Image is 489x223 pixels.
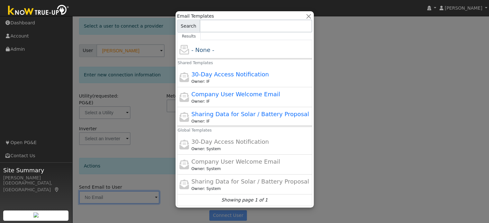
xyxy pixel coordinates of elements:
[191,91,280,98] span: Company User Welcome Email
[3,166,69,175] span: Site Summary
[191,79,311,84] div: Ian Finger
[191,186,311,192] div: Leroy Coffman
[191,111,309,117] span: Sharing Data for Solar / Battery Proposal
[191,146,311,152] div: Leroy Coffman
[54,187,60,192] a: Map
[177,13,214,20] span: Email Templates
[221,197,267,203] i: Showing page 1 of 1
[191,158,280,165] span: Company User Welcome Email
[191,47,214,53] span: - None -
[177,32,201,40] a: Results
[191,71,269,78] span: 30-Day Access Notification
[191,99,311,104] div: Ian Finger
[33,212,39,218] img: retrieve
[445,5,482,11] span: [PERSON_NAME]
[173,126,182,135] h6: Global Templates
[173,58,182,68] h6: Shared Templates
[5,4,72,18] img: Know True-Up
[191,166,311,172] div: Leroy Coffman
[191,118,311,124] div: Ian Finger
[191,178,309,185] span: Sharing Data for Solar / Battery Proposal
[3,180,69,193] div: [GEOGRAPHIC_DATA], [GEOGRAPHIC_DATA]
[177,20,200,32] span: Search
[191,138,269,145] span: 30-Day Access Notification
[3,175,69,181] div: [PERSON_NAME]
